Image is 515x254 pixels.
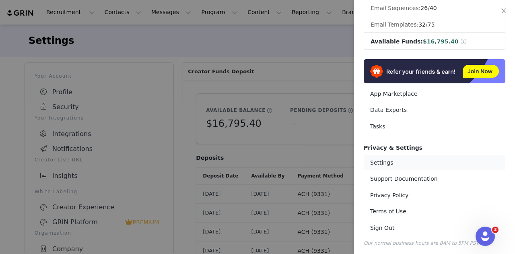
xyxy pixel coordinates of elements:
span: 32 [418,21,426,28]
span: 26 [420,5,428,11]
a: Tasks [364,119,505,134]
a: Data Exports [364,103,505,118]
a: Privacy Policy [364,188,505,203]
li: Email Templates: [364,17,505,33]
li: Email Sequences: [364,1,505,16]
a: App Marketplace [364,87,505,101]
span: Our normal business hours are 8AM to 5PM PST. [364,240,480,246]
span: Available Funds: [371,38,423,45]
i: icon: close [501,8,507,14]
span: / [418,21,435,28]
span: 40 [430,5,437,11]
span: 75 [428,21,435,28]
span: Privacy & Settings [364,145,422,151]
span: / [420,5,437,11]
a: Terms of Use [364,204,505,219]
span: 3 [492,227,499,233]
a: Settings [364,155,505,170]
iframe: Intercom live chat [476,227,495,246]
img: Refer & Earn [364,59,505,83]
span: $16,795.40 [423,38,459,45]
a: Support Documentation [364,171,505,186]
a: Sign Out [364,221,505,235]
